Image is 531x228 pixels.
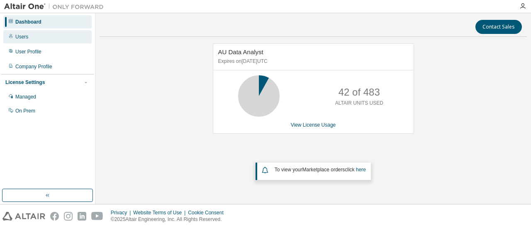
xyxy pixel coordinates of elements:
em: Marketplace orders [302,167,345,173]
p: 42 of 483 [339,85,380,99]
div: Website Terms of Use [133,209,188,216]
img: facebook.svg [50,212,59,221]
div: License Settings [5,79,45,86]
a: here [356,167,366,173]
img: Altair One [4,2,108,11]
span: To view your click [275,167,366,173]
p: Expires on [DATE] UTC [218,58,407,65]
img: linkedin.svg [78,212,86,221]
div: Dashboard [15,19,41,25]
img: youtube.svg [91,212,103,221]
img: altair_logo.svg [2,212,45,221]
div: On Prem [15,108,35,114]
div: Cookie Consent [188,209,228,216]
div: Managed [15,94,36,100]
p: © 2025 Altair Engineering, Inc. All Rights Reserved. [111,216,229,223]
span: AU Data Analyst [218,48,263,55]
a: View License Usage [291,122,336,128]
p: ALTAIR UNITS USED [335,100,383,107]
img: instagram.svg [64,212,73,221]
div: Users [15,34,28,40]
div: Privacy [111,209,133,216]
div: User Profile [15,48,41,55]
div: Company Profile [15,63,52,70]
button: Contact Sales [475,20,522,34]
